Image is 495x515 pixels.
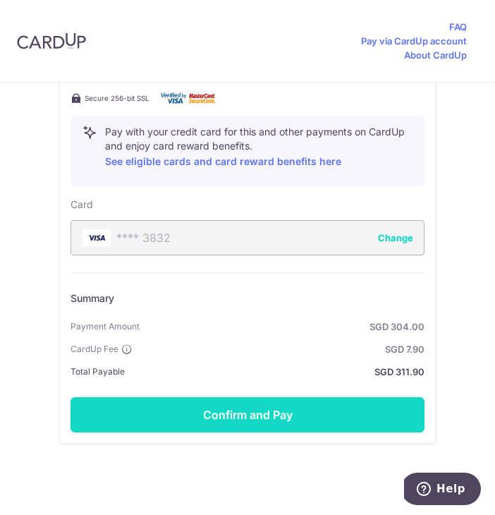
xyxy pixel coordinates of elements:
[71,341,118,358] span: CardUp Fee
[404,48,467,62] a: About CardUp
[361,34,467,48] a: Pay via CardUp account
[449,20,467,34] a: FAQ
[145,318,424,335] strong: SGD 304.00
[105,155,341,167] a: See eligible cards and card reward benefits here
[130,363,424,380] strong: SGD 311.90
[138,341,424,358] strong: SGD 7.90
[71,318,140,335] span: Payment Amount
[161,92,217,104] img: card secure
[71,290,424,307] h6: Summary
[404,473,481,508] iframe: Opens a widget where you can find more information
[71,397,424,432] button: Confirm and Pay
[17,32,86,49] img: CardUp
[85,92,149,104] span: Secure 256-bit SSL
[71,198,93,212] label: Card
[71,363,125,380] span: Total Payable
[105,125,412,170] p: Pay with your credit card for this and other payments on CardUp and enjoy card reward benefits.
[378,231,413,245] button: Change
